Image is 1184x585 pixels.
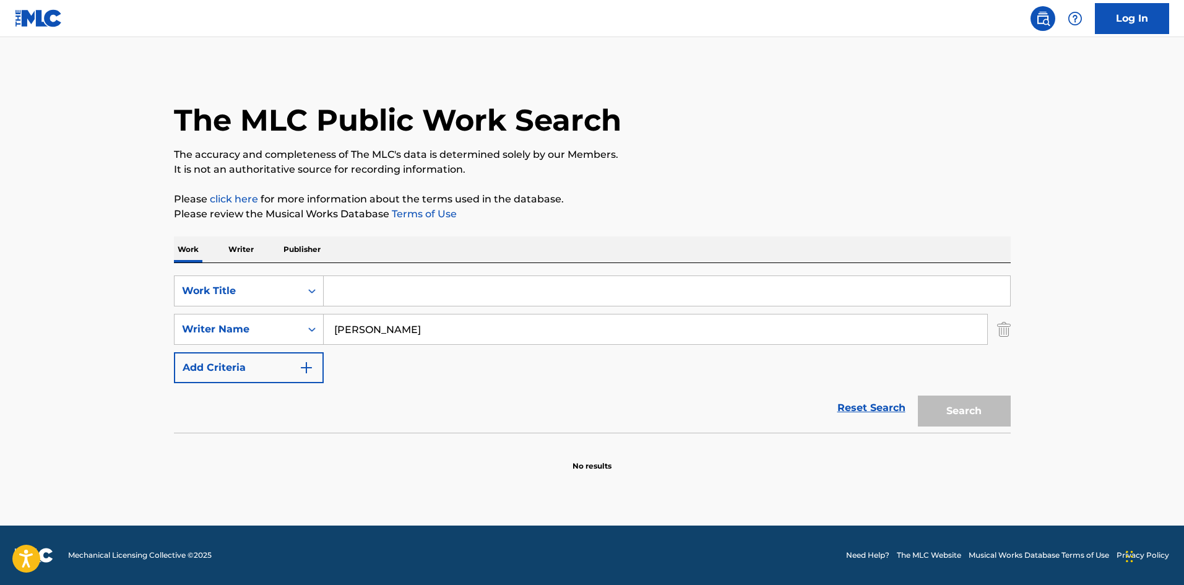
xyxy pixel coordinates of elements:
[174,236,202,262] p: Work
[1122,526,1184,585] iframe: Chat Widget
[174,352,324,383] button: Add Criteria
[1031,6,1055,31] a: Public Search
[573,446,611,472] p: No results
[997,314,1011,345] img: Delete Criterion
[846,550,889,561] a: Need Help?
[1126,538,1133,575] div: Drag
[174,192,1011,207] p: Please for more information about the terms used in the database.
[1068,11,1082,26] img: help
[68,550,212,561] span: Mechanical Licensing Collective © 2025
[299,360,314,375] img: 9d2ae6d4665cec9f34b9.svg
[174,162,1011,177] p: It is not an authoritative source for recording information.
[897,550,961,561] a: The MLC Website
[15,9,63,27] img: MLC Logo
[969,550,1109,561] a: Musical Works Database Terms of Use
[1035,11,1050,26] img: search
[174,275,1011,433] form: Search Form
[225,236,257,262] p: Writer
[174,147,1011,162] p: The accuracy and completeness of The MLC's data is determined solely by our Members.
[182,322,293,337] div: Writer Name
[174,102,621,139] h1: The MLC Public Work Search
[182,284,293,298] div: Work Title
[280,236,324,262] p: Publisher
[210,193,258,205] a: click here
[1063,6,1087,31] div: Help
[1117,550,1169,561] a: Privacy Policy
[15,548,53,563] img: logo
[174,207,1011,222] p: Please review the Musical Works Database
[389,208,457,220] a: Terms of Use
[1095,3,1169,34] a: Log In
[831,394,912,422] a: Reset Search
